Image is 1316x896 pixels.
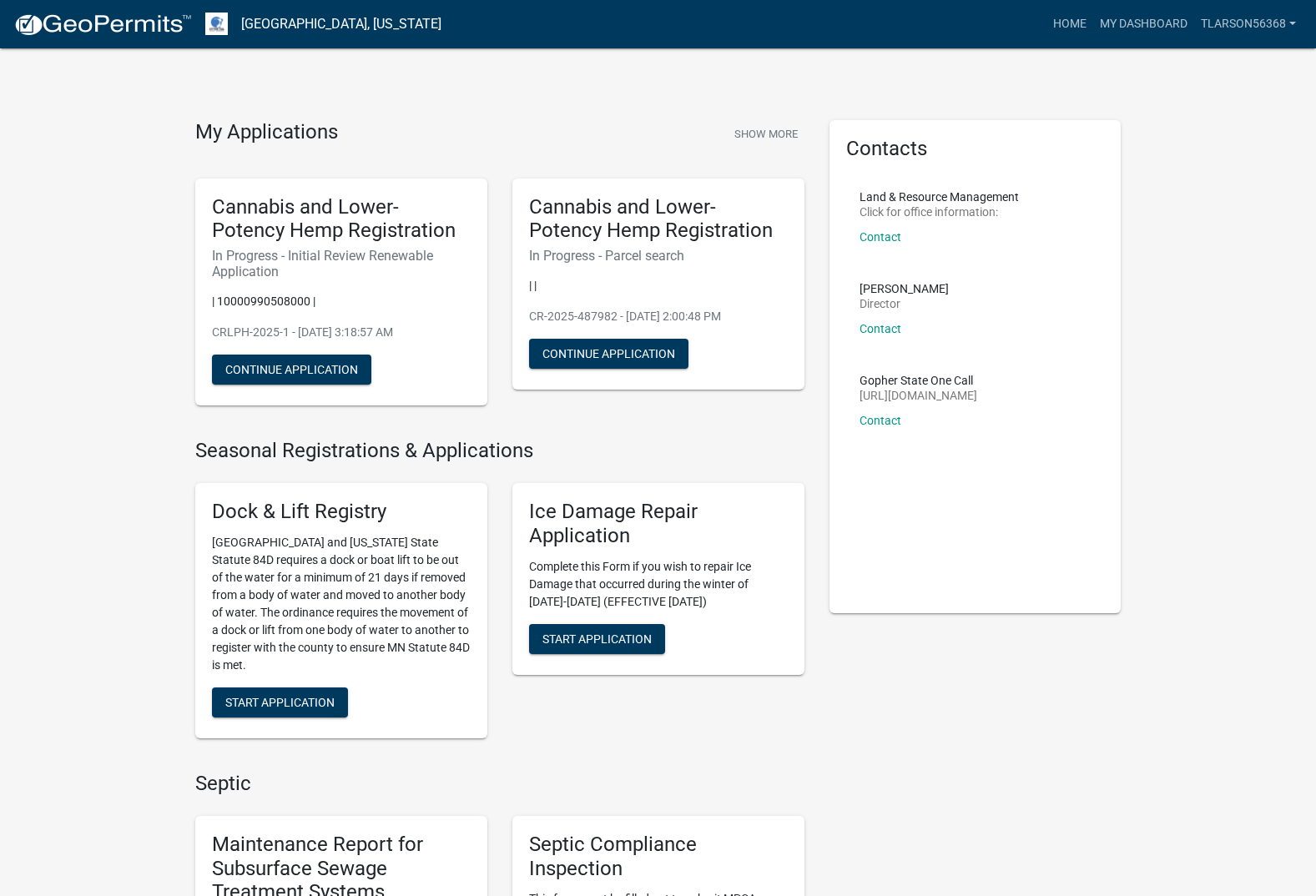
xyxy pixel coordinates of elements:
[529,500,788,548] h5: Ice Damage Repair Application
[846,137,1105,161] h5: Contacts
[195,772,804,796] h4: Septic
[212,534,471,674] p: [GEOGRAPHIC_DATA] and [US_STATE] State Statute 84D requires a dock or boat lift to be out of the ...
[529,833,788,881] h5: Septic Compliance Inspection
[529,558,788,611] p: Complete this Form if you wish to repair Ice Damage that occurred during the winter of [DATE]-[DA...
[529,308,788,325] p: CR-2025-487982 - [DATE] 2:00:48 PM
[212,500,471,524] h5: Dock & Lift Registry
[860,230,901,244] a: Contact
[212,293,471,310] p: | 10000990508000 |
[205,13,228,35] img: Otter Tail County, Minnesota
[860,375,977,386] p: Gopher State One Call
[860,414,901,427] a: Contact
[212,324,471,341] p: CRLPH-2025-1 - [DATE] 3:18:57 AM
[212,195,471,244] h5: Cannabis and Lower-Potency Hemp Registration
[529,339,688,369] button: Continue Application
[860,322,901,335] a: Contact
[860,206,1019,218] p: Click for office information:
[212,248,471,279] h6: In Progress - Initial Review Renewable Application
[1194,8,1303,40] a: Tlarson56368
[529,195,788,244] h5: Cannabis and Lower-Potency Hemp Registration
[195,120,338,145] h4: My Applications
[529,624,665,654] button: Start Application
[529,277,788,294] p: | |
[860,283,949,294] p: [PERSON_NAME]
[195,439,804,463] h4: Seasonal Registrations & Applications
[529,248,788,264] h6: In Progress - Parcel search
[1046,8,1093,40] a: Home
[1093,8,1194,40] a: My Dashboard
[860,390,977,401] p: [URL][DOMAIN_NAME]
[542,632,652,645] span: Start Application
[241,10,441,38] a: [GEOGRAPHIC_DATA], [US_STATE]
[212,355,371,385] button: Continue Application
[728,120,804,148] button: Show More
[860,298,949,310] p: Director
[212,687,348,717] button: Start Application
[860,191,1019,203] p: Land & Resource Management
[225,696,335,709] span: Start Application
